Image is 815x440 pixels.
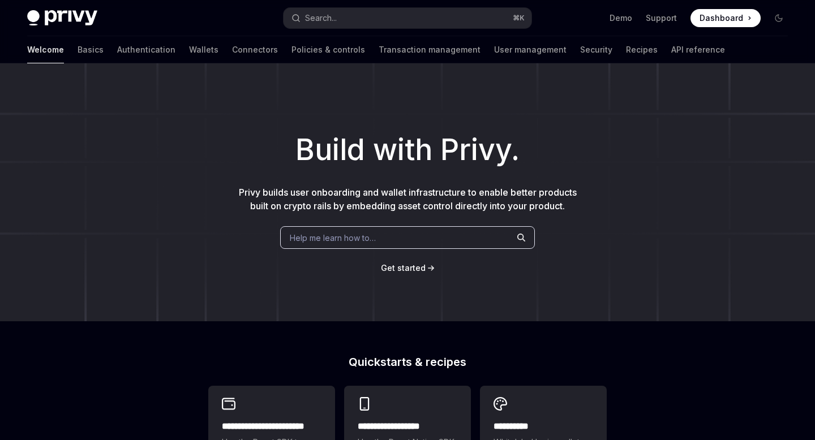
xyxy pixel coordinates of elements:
span: Privy builds user onboarding and wallet infrastructure to enable better products built on crypto ... [239,187,577,212]
a: Dashboard [690,9,761,27]
button: Search...⌘K [284,8,531,28]
a: Authentication [117,36,175,63]
span: Get started [381,263,426,273]
h2: Quickstarts & recipes [208,356,607,368]
a: User management [494,36,567,63]
span: Dashboard [700,12,743,24]
a: Welcome [27,36,64,63]
h1: Build with Privy. [18,128,797,172]
a: Security [580,36,612,63]
img: dark logo [27,10,97,26]
a: Transaction management [379,36,481,63]
button: Toggle dark mode [770,9,788,27]
a: Basics [78,36,104,63]
a: API reference [671,36,725,63]
div: Search... [305,11,337,25]
span: Help me learn how to… [290,232,376,244]
a: Support [646,12,677,24]
span: ⌘ K [513,14,525,23]
a: Recipes [626,36,658,63]
a: Policies & controls [291,36,365,63]
a: Demo [610,12,632,24]
a: Wallets [189,36,218,63]
a: Get started [381,262,426,274]
a: Connectors [232,36,278,63]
